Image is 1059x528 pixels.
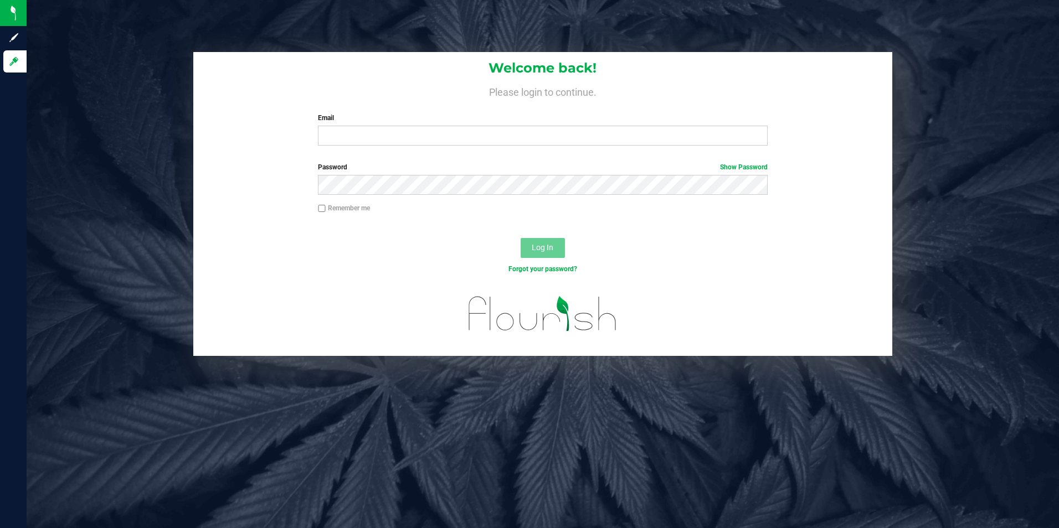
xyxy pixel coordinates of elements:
[521,238,565,258] button: Log In
[8,56,19,67] inline-svg: Log in
[720,163,768,171] a: Show Password
[318,205,326,213] input: Remember me
[508,265,577,273] a: Forgot your password?
[193,61,893,75] h1: Welcome back!
[193,84,893,97] h4: Please login to continue.
[8,32,19,43] inline-svg: Sign up
[455,286,630,342] img: flourish_logo.svg
[318,163,347,171] span: Password
[318,113,768,123] label: Email
[532,243,553,252] span: Log In
[318,203,370,213] label: Remember me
